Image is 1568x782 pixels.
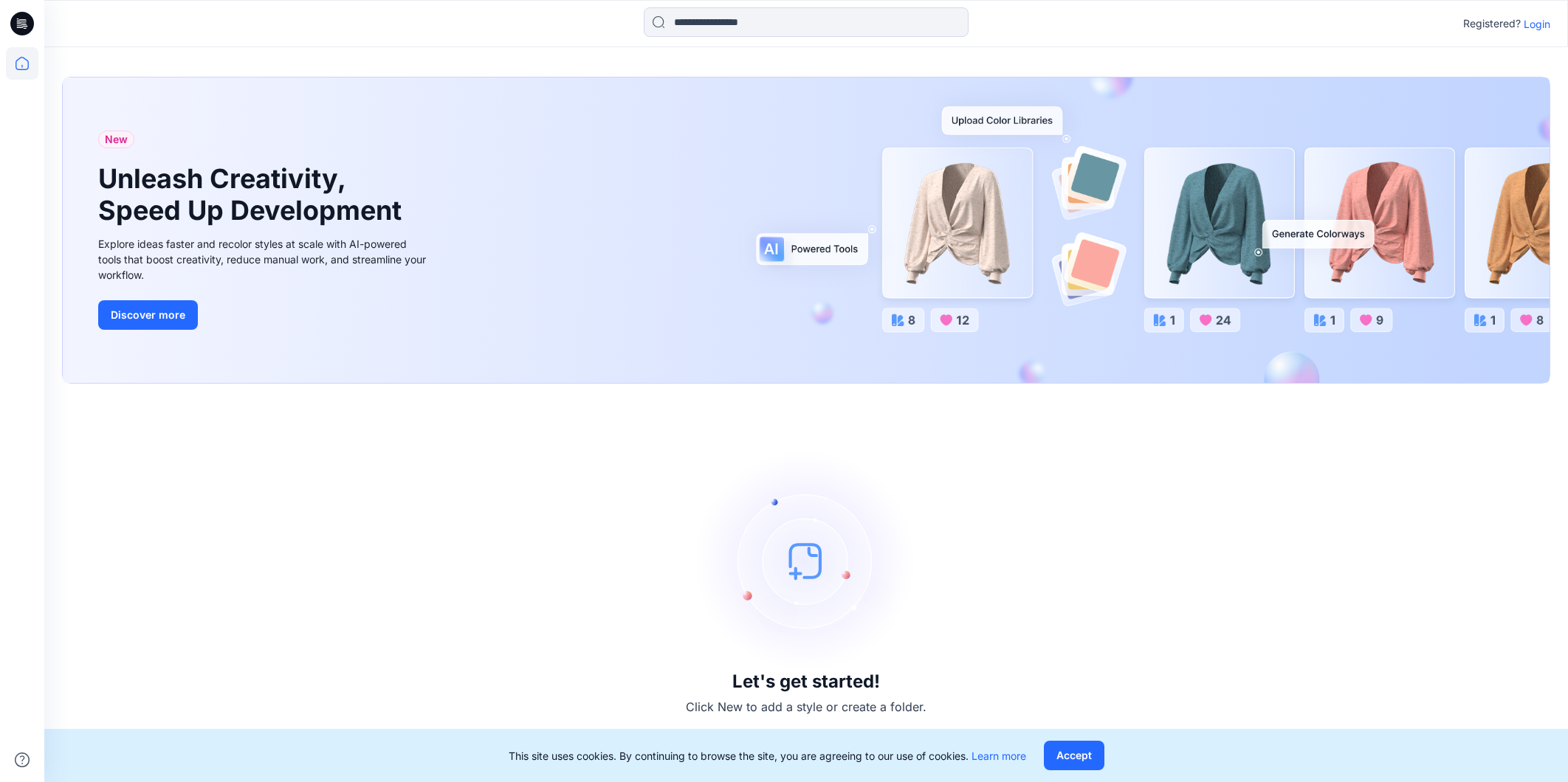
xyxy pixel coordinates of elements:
[686,698,926,716] p: Click New to add a style or create a folder.
[972,750,1026,762] a: Learn more
[1044,741,1104,770] button: Accept
[98,300,198,330] button: Discover more
[509,748,1026,764] p: This site uses cookies. By continuing to browse the site, you are agreeing to our use of cookies.
[732,671,880,692] h3: Let's get started!
[1524,16,1550,32] p: Login
[105,131,128,148] span: New
[695,450,917,671] img: empty-state-image.svg
[98,300,430,330] a: Discover more
[98,236,430,283] div: Explore ideas faster and recolor styles at scale with AI-powered tools that boost creativity, red...
[1463,15,1521,32] p: Registered?
[98,163,408,226] h1: Unleash Creativity, Speed Up Development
